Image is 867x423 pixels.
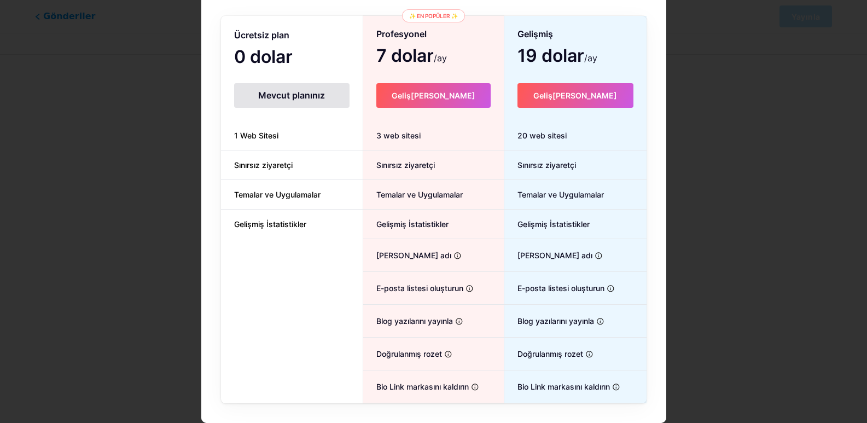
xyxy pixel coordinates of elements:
[376,283,463,293] font: E-posta listesi oluşturun
[376,349,442,358] font: Doğrulanmış rozet
[234,30,289,40] font: Ücretsiz plan
[517,160,576,170] font: Sınırsız ziyaretçi
[234,190,321,199] font: Temalar ve Uygulamalar
[376,251,451,260] font: [PERSON_NAME] adı
[376,45,434,66] font: 7 dolar
[517,83,633,108] button: Geliş[PERSON_NAME]
[517,316,594,326] font: Blog yazılarını yayınla
[234,131,278,140] font: 1 Web Sitesi
[533,91,617,100] font: Geliş[PERSON_NAME]
[376,190,463,199] font: Temalar ve Uygulamalar
[517,45,584,66] font: 19 dolar
[376,316,453,326] font: Blog yazılarını yayınla
[517,190,604,199] font: Temalar ve Uygulamalar
[517,251,592,260] font: [PERSON_NAME] adı
[258,90,325,101] font: Mevcut planınız
[392,91,475,100] font: Geliş[PERSON_NAME]
[234,46,293,67] font: 0 dolar
[376,382,469,391] font: Bio Link markasını kaldırın
[376,131,421,140] font: 3 web sitesi
[517,283,604,293] font: E-posta listesi oluşturun
[517,131,567,140] font: 20 web sitesi
[376,28,427,39] font: Profesyonel
[376,160,435,170] font: Sınırsız ziyaretçi
[409,13,458,19] font: ✨ En popüler ✨
[376,83,491,108] button: Geliş[PERSON_NAME]
[517,28,553,39] font: Gelişmiş
[234,160,293,170] font: Sınırsız ziyaretçi
[517,382,610,391] font: Bio Link markasını kaldırın
[376,219,449,229] font: Gelişmiş İstatistikler
[517,219,590,229] font: Gelişmiş İstatistikler
[517,349,583,358] font: Doğrulanmış rozet
[584,53,597,63] font: /ay
[434,53,447,63] font: /ay
[234,219,306,229] font: Gelişmiş İstatistikler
